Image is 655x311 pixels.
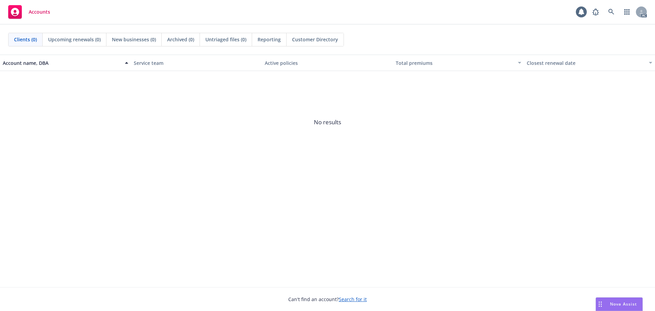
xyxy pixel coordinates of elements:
span: Untriaged files (0) [205,36,246,43]
div: Closest renewal date [527,59,645,67]
span: Accounts [29,9,50,15]
a: Search for it [339,296,367,302]
div: Active policies [265,59,390,67]
button: Nova Assist [596,297,643,311]
button: Closest renewal date [524,55,655,71]
span: Upcoming renewals (0) [48,36,101,43]
a: Search [605,5,618,19]
button: Total premiums [393,55,524,71]
a: Accounts [5,2,53,22]
button: Service team [131,55,262,71]
div: Account name, DBA [3,59,121,67]
button: Active policies [262,55,393,71]
div: Drag to move [596,298,605,311]
span: Can't find an account? [288,296,367,303]
a: Switch app [620,5,634,19]
span: New businesses (0) [112,36,156,43]
span: Nova Assist [610,301,637,307]
span: Customer Directory [292,36,338,43]
span: Archived (0) [167,36,194,43]
span: Clients (0) [14,36,37,43]
a: Report a Bug [589,5,602,19]
div: Total premiums [396,59,514,67]
span: Reporting [258,36,281,43]
div: Service team [134,59,259,67]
